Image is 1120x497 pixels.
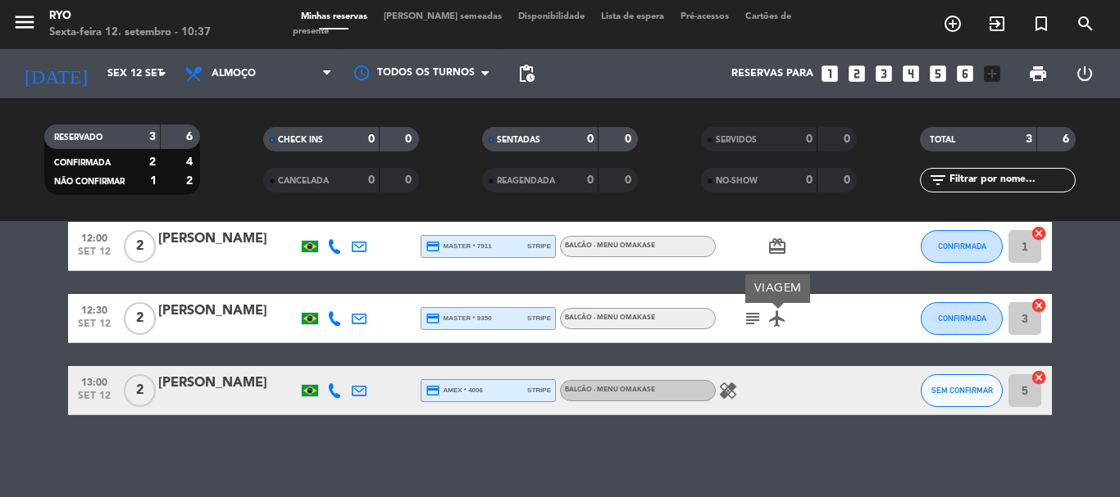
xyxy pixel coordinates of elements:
div: LOG OUT [1061,49,1108,98]
strong: 0 [625,174,635,186]
span: BALCÃO - Menu Omakase [565,386,655,393]
span: NÃO CONFIRMAR [54,178,125,186]
strong: 0 [806,174,813,186]
button: SEM CONFIRMAR [921,374,1003,407]
span: BALCÃO - Menu Omakase [565,242,655,249]
i: looks_one [819,63,840,84]
span: BALCÃO - Menu Omakase [565,314,655,321]
div: [PERSON_NAME] [158,300,298,322]
button: CONFIRMADA [921,230,1003,263]
i: credit_card [426,383,440,398]
span: CHECK INS [278,136,323,144]
strong: 2 [149,156,156,168]
span: 2 [124,302,156,335]
div: [PERSON_NAME] [158,228,298,250]
span: print [1028,64,1048,84]
i: looks_5 [927,63,949,84]
span: set 12 [74,319,115,337]
strong: 0 [587,174,594,186]
span: SEM CONFIRMAR [931,386,993,395]
span: 2 [124,374,156,407]
div: Sexta-feira 12. setembro - 10:37 [49,25,211,41]
strong: 0 [587,133,594,145]
i: cancel [1031,297,1047,314]
i: looks_two [846,63,867,84]
strong: 1 [150,175,157,187]
span: amex * 4006 [426,383,483,398]
div: Ryo [49,8,211,25]
span: stripe [527,313,551,323]
span: [PERSON_NAME] semeadas [376,12,510,21]
span: Pré-acessos [672,12,737,21]
span: stripe [527,385,551,395]
strong: 0 [405,174,415,186]
i: turned_in_not [1031,14,1051,34]
button: menu [12,10,37,40]
i: search [1076,14,1095,34]
i: exit_to_app [987,14,1007,34]
span: Almoço [212,68,256,79]
span: 12:00 [74,228,115,246]
strong: 0 [844,174,854,186]
span: TOTAL [930,136,955,144]
i: looks_4 [900,63,922,84]
input: Filtrar por nome... [948,171,1075,189]
span: RESERVADO [54,133,102,142]
strong: 0 [625,133,635,145]
span: SENTADAS [497,136,540,144]
i: add_circle_outline [943,14,963,34]
span: CONFIRMADA [938,242,986,251]
strong: 4 [186,156,196,168]
span: Lista de espera [593,12,672,21]
button: CONFIRMADA [921,302,1003,335]
i: power_settings_new [1075,64,1095,84]
i: cancel [1031,369,1047,386]
span: CONFIRMADA [938,314,986,323]
span: SERVIDOS [716,136,757,144]
span: pending_actions [517,64,536,84]
span: Reservas para [731,68,813,79]
div: [PERSON_NAME] [158,373,298,394]
i: healing [718,381,738,400]
span: master * 9350 [426,311,492,326]
strong: 2 [186,175,196,187]
i: filter_list [928,170,948,190]
i: credit_card [426,311,440,326]
i: subject [743,309,763,328]
strong: 6 [186,131,196,142]
strong: 3 [149,131,156,142]
strong: 0 [368,174,375,186]
span: 2 [124,230,156,263]
strong: 0 [844,133,854,145]
strong: 6 [1063,133,1072,145]
span: master * 7911 [426,239,492,254]
span: 12:30 [74,300,115,319]
span: CONFIRMADA [54,159,111,167]
i: menu [12,10,37,34]
span: CANCELADA [278,177,329,185]
strong: 3 [1026,133,1032,145]
i: add_box [981,63,1003,84]
i: card_giftcard [767,237,787,256]
i: cancel [1031,225,1047,242]
div: VIAGEM [745,274,810,303]
strong: 0 [405,133,415,145]
i: looks_6 [954,63,976,84]
span: Minhas reservas [293,12,376,21]
span: Disponibilidade [510,12,593,21]
span: Cartões de presente [293,12,791,36]
strong: 0 [806,133,813,145]
span: stripe [527,241,551,251]
span: set 12 [74,246,115,265]
i: looks_3 [873,63,895,84]
span: REAGENDADA [497,177,555,185]
span: set 12 [74,391,115,409]
span: 13:00 [74,372,115,391]
i: arrow_drop_down [153,64,172,84]
i: credit_card [426,239,440,254]
i: [DATE] [12,56,99,92]
i: airplanemode_active [767,309,787,328]
strong: 0 [368,133,375,145]
span: NO-SHOW [716,177,758,185]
